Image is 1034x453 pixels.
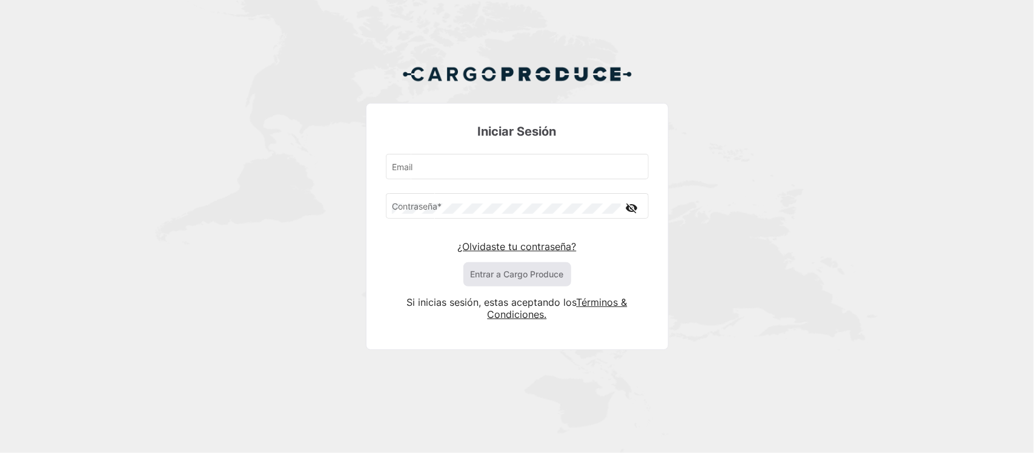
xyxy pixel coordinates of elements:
mat-icon: visibility_off [625,200,639,216]
img: Cargo Produce Logo [402,59,632,88]
span: Si inicias sesión, estas aceptando los [407,296,577,308]
a: Términos & Condiciones. [488,296,628,320]
h3: Iniciar Sesión [386,123,649,140]
a: ¿Olvidaste tu contraseña? [458,240,577,253]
